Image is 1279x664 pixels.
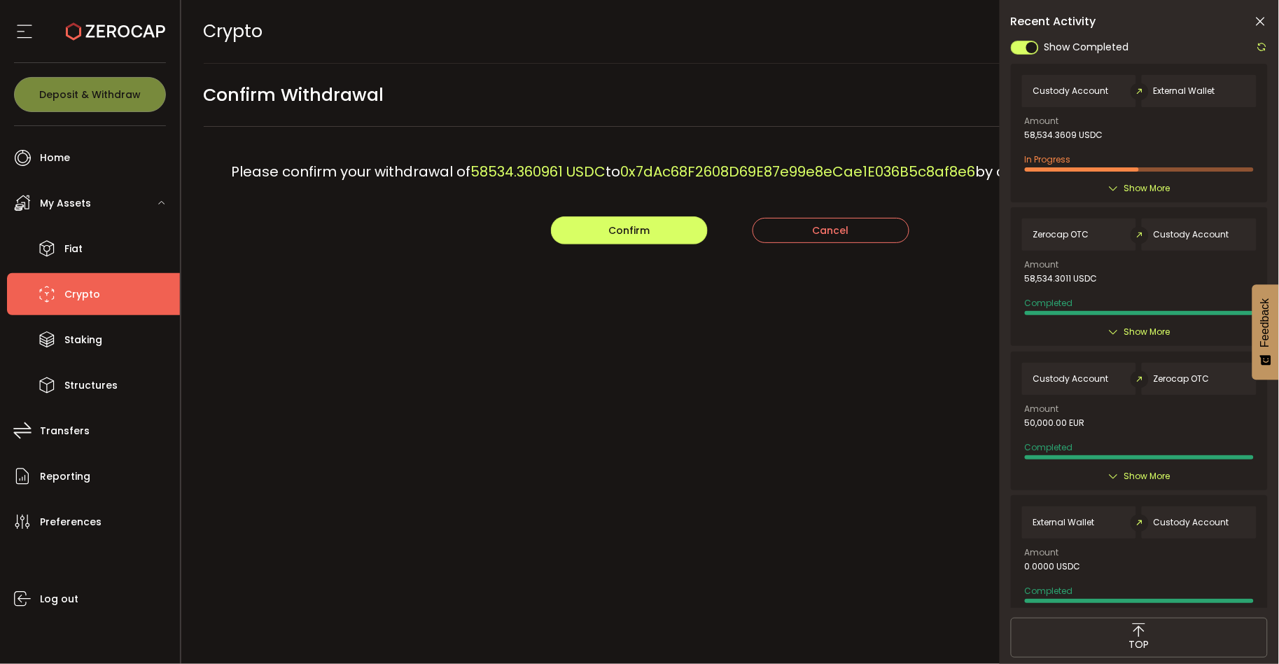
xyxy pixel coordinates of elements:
span: Structures [64,375,118,396]
span: External Wallet [1033,518,1095,527]
span: by clicking on the link below. [976,162,1174,181]
span: Show More [1124,325,1170,339]
span: 58,534.3609 USDC [1025,130,1103,140]
span: External Wallet [1153,86,1215,96]
span: Show More [1124,469,1170,483]
span: Amount [1025,405,1059,413]
iframe: Chat Widget [1209,597,1279,664]
button: Confirm [551,216,708,244]
span: Show Completed [1044,40,1129,55]
span: 0x7dAc68F2608D69E87e99e8eCae1E036B5c8af8e6 [621,162,976,181]
span: In Progress [1025,153,1071,165]
span: Amount [1025,117,1059,125]
div: Widżet czatu [1209,597,1279,664]
span: Completed [1025,441,1073,453]
span: Confirm Withdrawal [204,79,384,111]
span: My Assets [40,193,91,214]
span: Crypto [204,19,263,43]
span: Completed [1025,585,1073,597]
button: Deposit & Withdraw [14,77,166,112]
span: 0.0000 USDC [1025,562,1081,572]
span: Confirm [608,223,650,237]
span: Crypto [64,284,100,305]
span: 58,534.3011 USDC [1025,274,1098,284]
span: Please confirm your withdrawal of [232,162,471,181]
span: Recent Activity [1011,16,1096,27]
span: Completed [1025,297,1073,309]
span: Home [40,148,70,168]
span: Custody Account [1033,374,1109,384]
span: Cancel [813,223,849,237]
span: Zerocap OTC [1033,230,1089,240]
span: to [606,162,621,181]
span: Log out [40,589,78,609]
span: Amount [1025,548,1059,557]
span: Show More [1124,181,1170,195]
span: Custody Account [1033,86,1109,96]
span: TOP [1129,637,1149,652]
span: Custody Account [1153,518,1229,527]
button: Cancel [753,218,909,243]
span: Reporting [40,466,90,487]
span: Custody Account [1153,230,1229,240]
span: 50,000.00 EUR [1025,418,1085,428]
button: Feedback - Show survey [1252,284,1279,380]
span: Feedback [1259,298,1272,347]
span: Amount [1025,261,1059,269]
span: Staking [64,330,102,350]
span: Zerocap OTC [1153,374,1209,384]
span: Transfers [40,421,90,441]
span: Deposit & Withdraw [39,90,141,99]
span: 58534.360961 USDC [471,162,606,181]
span: Preferences [40,512,102,532]
span: Fiat [64,239,83,259]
